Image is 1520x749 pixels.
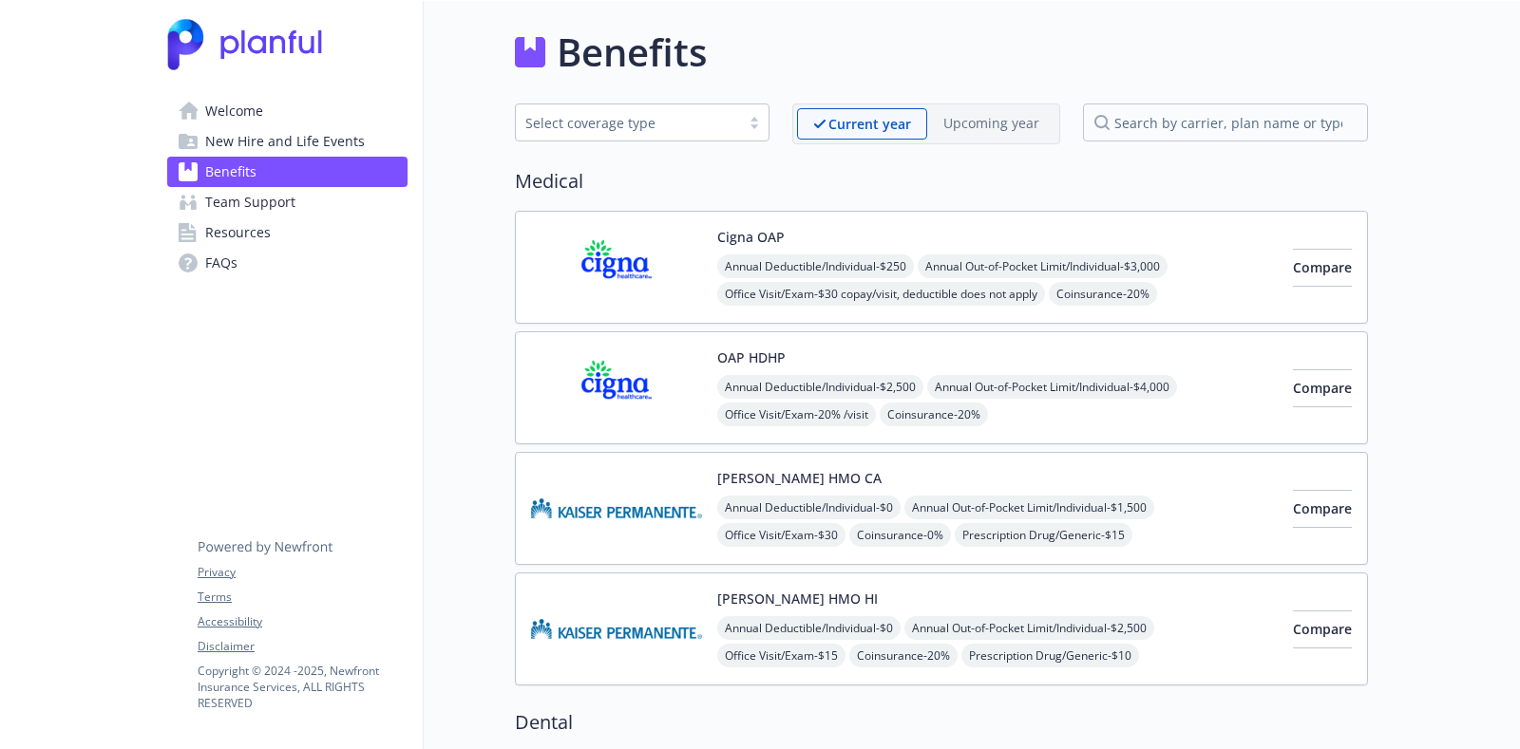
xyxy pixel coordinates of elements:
span: Benefits [205,157,256,187]
span: Office Visit/Exam - $30 [717,523,845,547]
span: Prescription Drug/Generic - $15 [955,523,1132,547]
span: Team Support [205,187,295,217]
a: FAQs [167,248,408,278]
span: Compare [1293,499,1352,517]
a: Resources [167,217,408,248]
span: Annual Out-of-Pocket Limit/Individual - $2,500 [904,616,1154,640]
span: Annual Deductible/Individual - $2,500 [717,375,923,399]
span: Welcome [205,96,263,126]
h1: Benefits [557,24,707,81]
span: Office Visit/Exam - $30 copay/visit, deductible does not apply [717,282,1045,306]
span: Annual Out-of-Pocket Limit/Individual - $1,500 [904,496,1154,519]
img: CIGNA carrier logo [531,227,702,308]
a: New Hire and Life Events [167,126,408,157]
a: Disclaimer [198,638,407,655]
span: Office Visit/Exam - $15 [717,644,845,667]
a: Team Support [167,187,408,217]
span: Coinsurance - 20% [880,403,988,426]
span: Annual Deductible/Individual - $0 [717,616,901,640]
span: Prescription Drug/Generic - $10 [961,644,1139,667]
a: Privacy [198,564,407,581]
h2: Dental [515,708,1368,737]
p: Copyright © 2024 - 2025 , Newfront Insurance Services, ALL RIGHTS RESERVED [198,663,407,711]
img: Kaiser Permanente Insurance Company carrier logo [531,468,702,549]
button: Compare [1293,249,1352,287]
input: search by carrier, plan name or type [1083,103,1368,141]
button: Compare [1293,610,1352,648]
span: Annual Out-of-Pocket Limit/Individual - $3,000 [918,254,1168,278]
span: Annual Deductible/Individual - $250 [717,254,914,278]
span: Compare [1293,379,1352,397]
button: OAP HDHP [717,347,786,367]
img: Kaiser Permanente Insurance Company carrier logo [531,589,702,669]
a: Terms [198,589,407,606]
button: Compare [1293,369,1352,407]
span: Coinsurance - 0% [849,523,951,547]
button: Cigna OAP [717,227,785,247]
span: Annual Deductible/Individual - $0 [717,496,901,519]
span: Office Visit/Exam - 20% /visit [717,403,876,426]
a: Welcome [167,96,408,126]
h2: Medical [515,167,1368,196]
span: Compare [1293,258,1352,276]
p: Current year [828,114,911,134]
span: Annual Out-of-Pocket Limit/Individual - $4,000 [927,375,1177,399]
span: Upcoming year [927,108,1055,140]
a: Benefits [167,157,408,187]
div: Select coverage type [525,113,731,133]
span: Coinsurance - 20% [849,644,958,667]
a: Accessibility [198,613,407,630]
button: Compare [1293,490,1352,528]
img: CIGNA carrier logo [531,347,702,428]
span: Compare [1293,620,1352,638]
span: Resources [205,217,271,248]
button: [PERSON_NAME] HMO CA [717,468,882,488]
span: FAQs [205,248,237,278]
button: [PERSON_NAME] HMO HI [717,589,878,609]
p: Upcoming year [943,113,1039,133]
span: Coinsurance - 20% [1049,282,1157,306]
span: New Hire and Life Events [205,126,365,157]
